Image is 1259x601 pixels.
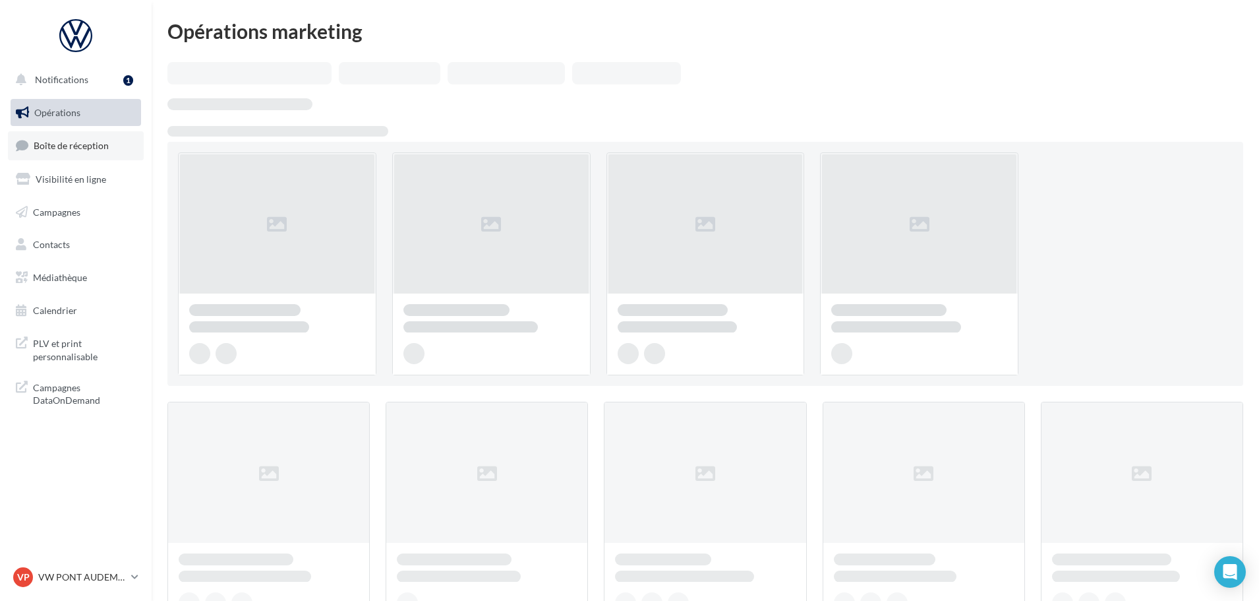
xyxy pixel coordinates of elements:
a: VP VW PONT AUDEMER [11,565,141,590]
span: Campagnes DataOnDemand [33,379,136,407]
a: Campagnes DataOnDemand [8,373,144,412]
a: Campagnes [8,199,144,226]
div: 1 [123,75,133,86]
p: VW PONT AUDEMER [38,571,126,584]
span: Notifications [35,74,88,85]
a: PLV et print personnalisable [8,329,144,368]
div: Open Intercom Messenger [1214,556,1246,588]
span: Campagnes [33,206,80,217]
span: Contacts [33,239,70,250]
span: Opérations [34,107,80,118]
span: Boîte de réception [34,140,109,151]
a: Contacts [8,231,144,259]
span: Calendrier [33,305,77,316]
span: VP [17,571,30,584]
div: Opérations marketing [167,21,1243,41]
span: Visibilité en ligne [36,174,106,185]
a: Boîte de réception [8,131,144,160]
button: Notifications 1 [8,66,138,94]
a: Visibilité en ligne [8,166,144,193]
a: Médiathèque [8,264,144,292]
span: Médiathèque [33,272,87,283]
a: Calendrier [8,297,144,325]
span: PLV et print personnalisable [33,334,136,363]
a: Opérations [8,99,144,127]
